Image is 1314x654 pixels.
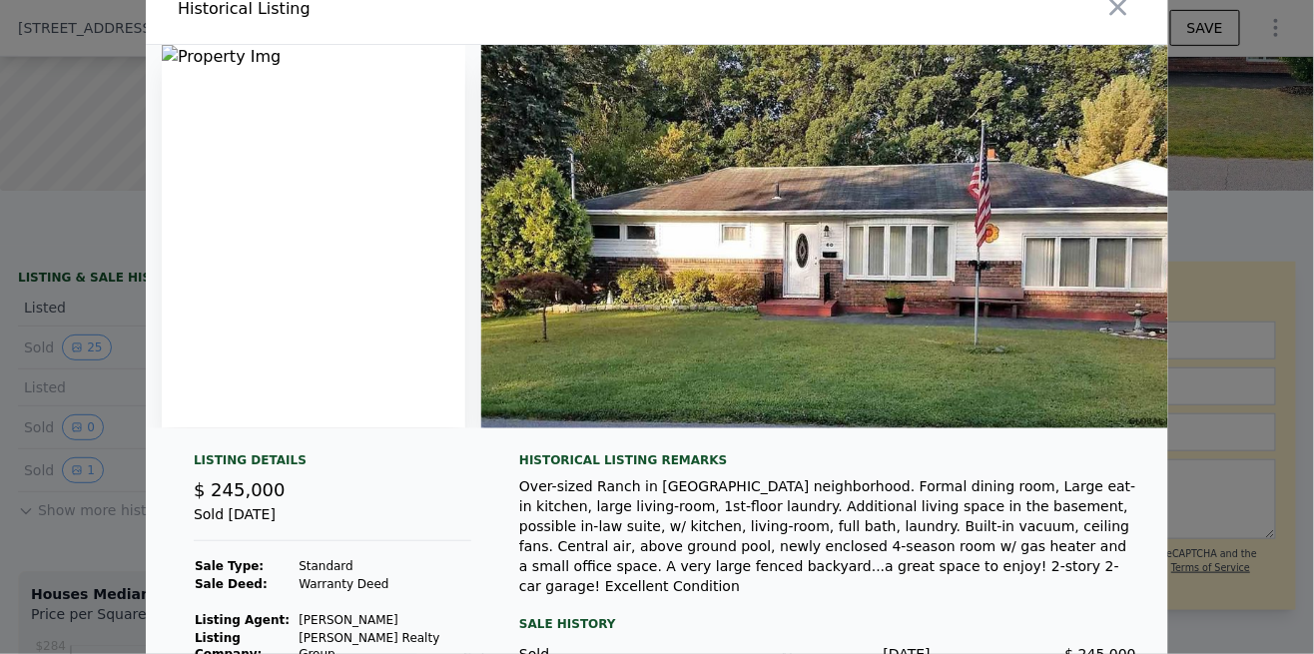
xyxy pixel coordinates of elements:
strong: Sale Type: [195,559,264,573]
div: Sale History [519,612,1136,636]
div: Listing Details [194,452,471,476]
strong: Listing Agent: [195,613,290,627]
img: Property Img [481,45,1210,428]
div: Sold [DATE] [194,504,471,541]
td: Warranty Deed [298,575,471,593]
img: Property Img [162,45,465,428]
span: $ 245,000 [194,479,286,500]
strong: Sale Deed: [195,577,268,591]
td: [PERSON_NAME] [298,611,471,629]
div: Historical Listing remarks [519,452,1136,468]
div: Over-sized Ranch in [GEOGRAPHIC_DATA] neighborhood. Formal dining room, Large eat-in kitchen, lar... [519,476,1136,596]
td: Standard [298,557,471,575]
